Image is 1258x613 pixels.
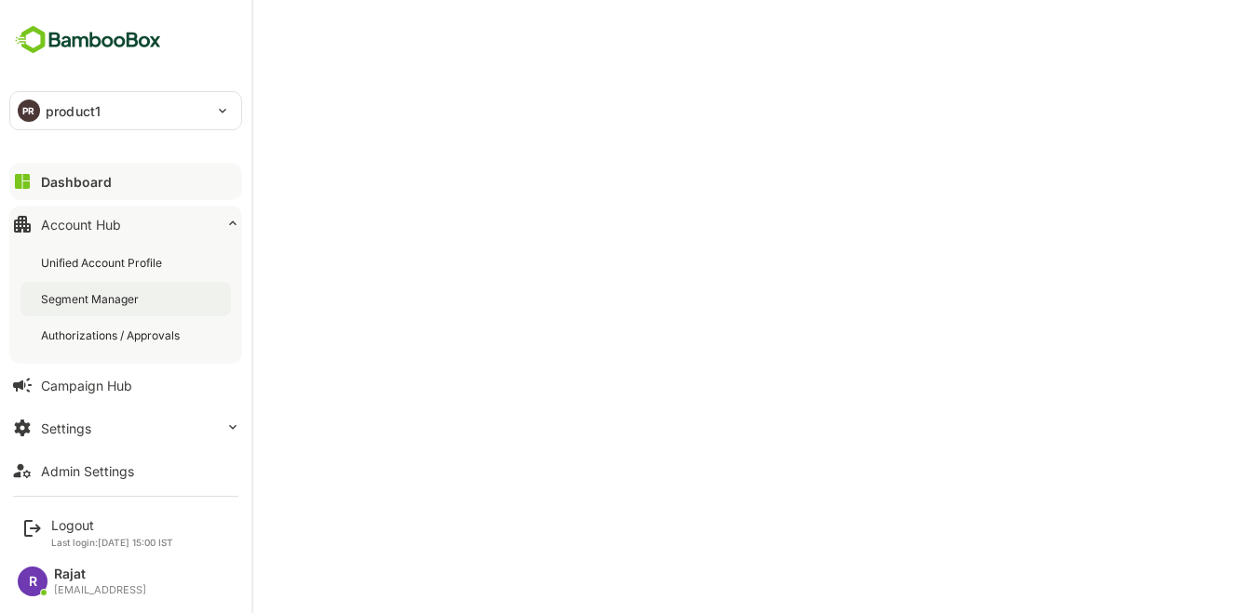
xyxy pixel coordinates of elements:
[46,101,101,121] p: product1
[9,366,242,404] button: Campaign Hub
[54,584,146,596] div: [EMAIL_ADDRESS]
[18,100,40,122] div: PR
[10,92,241,129] div: PRproduct1
[41,255,166,271] div: Unified Account Profile
[51,517,173,533] div: Logout
[41,463,134,479] div: Admin Settings
[41,291,142,307] div: Segment Manager
[41,378,132,393] div: Campaign Hub
[9,409,242,446] button: Settings
[18,566,47,596] div: R
[41,217,121,233] div: Account Hub
[41,420,91,436] div: Settings
[9,206,242,243] button: Account Hub
[51,537,173,548] p: Last login: [DATE] 15:00 IST
[9,452,242,489] button: Admin Settings
[9,163,242,200] button: Dashboard
[41,327,183,343] div: Authorizations / Approvals
[9,22,167,58] img: BambooboxFullLogoMark.5f36c76dfaba33ec1ec1367b70bb1252.svg
[41,174,112,190] div: Dashboard
[54,566,146,582] div: Rajat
